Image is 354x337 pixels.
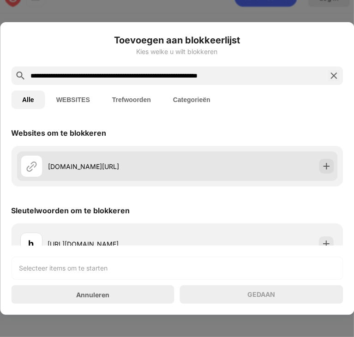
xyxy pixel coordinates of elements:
div: Annuleren [76,291,109,299]
div: Selecteer items om te starten [19,264,108,273]
button: Alle [11,90,45,109]
button: Categorieën [162,90,222,109]
div: Sleutelwoorden om te blokkeren [11,206,130,215]
div: h [29,237,34,251]
img: search.svg [15,70,26,81]
div: [DOMAIN_NAME][URL] [48,162,177,171]
img: url.svg [26,161,37,172]
button: WEBSITES [45,90,101,109]
img: search-close [328,70,339,81]
div: Kies welke u wilt blokkeren [11,48,343,55]
div: Websites om te blokkeren [11,128,106,138]
div: [URL][DOMAIN_NAME] [48,239,177,249]
button: Trefwoorden [101,90,162,109]
div: GEDAAN [247,291,275,298]
h6: Toevoegen aan blokkeerlijst [11,33,343,47]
